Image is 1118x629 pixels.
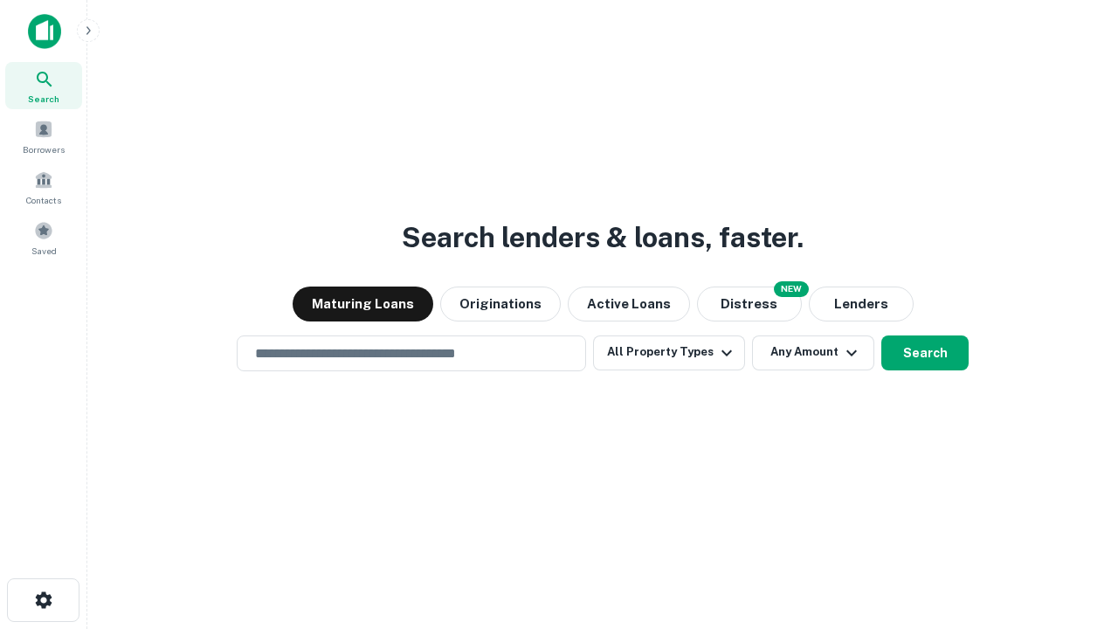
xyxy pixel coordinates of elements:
button: Any Amount [752,335,874,370]
div: NEW [774,281,809,297]
button: Search [881,335,969,370]
span: Contacts [26,193,61,207]
a: Borrowers [5,113,82,160]
button: Maturing Loans [293,287,433,321]
h3: Search lenders & loans, faster. [402,217,804,259]
span: Saved [31,244,57,258]
button: All Property Types [593,335,745,370]
a: Search [5,62,82,109]
img: capitalize-icon.png [28,14,61,49]
button: Originations [440,287,561,321]
button: Lenders [809,287,914,321]
button: Active Loans [568,287,690,321]
span: Search [28,92,59,106]
a: Saved [5,214,82,261]
a: Contacts [5,163,82,211]
button: Search distressed loans with lien and other non-mortgage details. [697,287,802,321]
iframe: Chat Widget [1031,489,1118,573]
span: Borrowers [23,142,65,156]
